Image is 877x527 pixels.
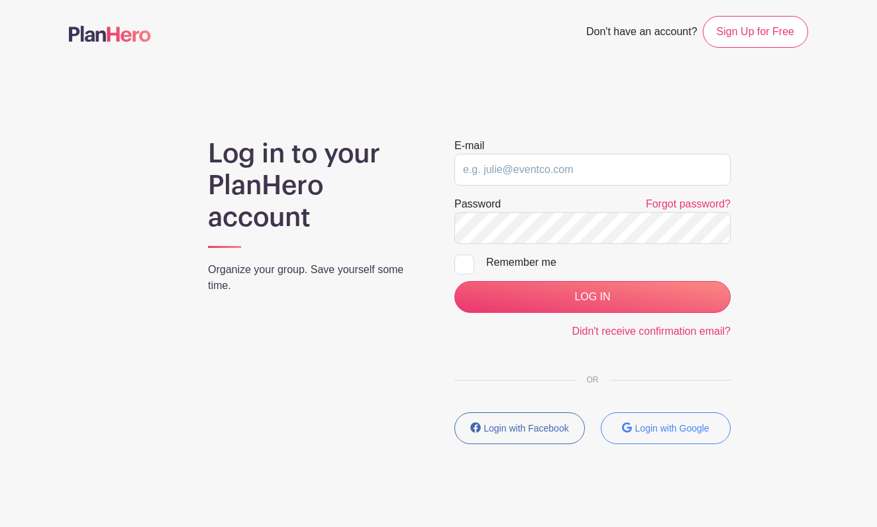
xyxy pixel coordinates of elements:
[454,138,484,154] label: E-mail
[454,154,731,186] input: e.g. julie@eventco.com
[69,26,151,42] img: logo-507f7623f17ff9eddc593b1ce0a138ce2505c220e1c5a4e2b4648c50719b7d32.svg
[601,412,731,444] button: Login with Google
[586,19,697,48] span: Don't have an account?
[486,255,731,270] div: Remember me
[635,423,709,434] small: Login with Google
[646,198,731,209] a: Forgot password?
[454,196,501,212] label: Password
[572,325,731,337] a: Didn't receive confirmation email?
[454,281,731,313] input: LOG IN
[484,423,568,434] small: Login with Facebook
[703,16,808,48] a: Sign Up for Free
[576,375,609,384] span: OR
[454,412,585,444] button: Login with Facebook
[208,138,423,233] h1: Log in to your PlanHero account
[208,262,423,294] p: Organize your group. Save yourself some time.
